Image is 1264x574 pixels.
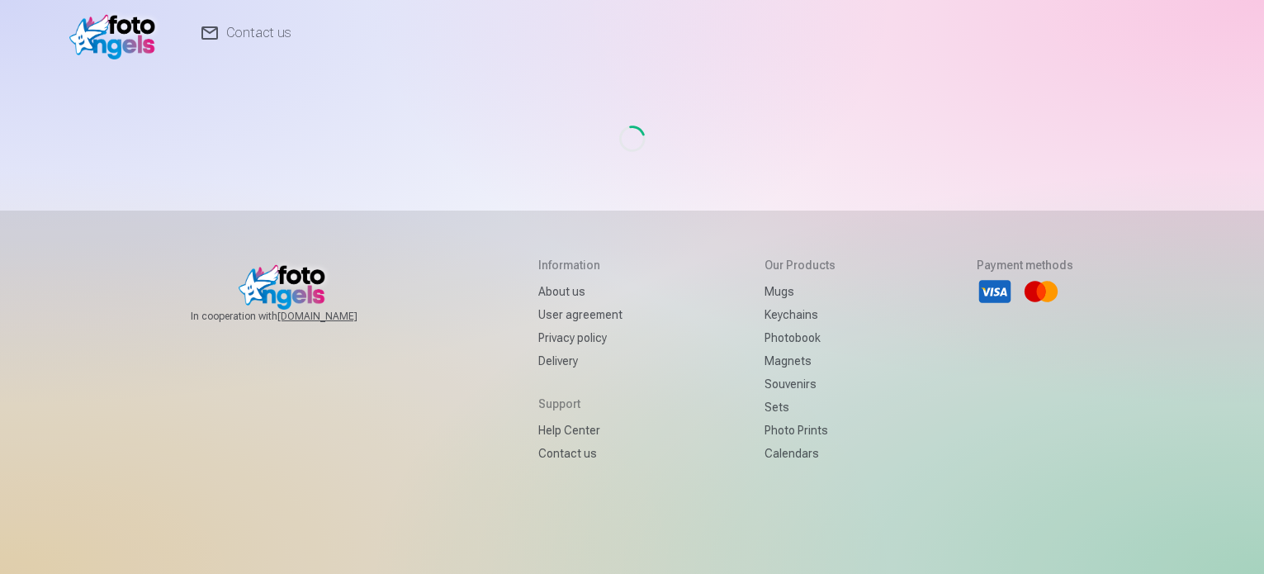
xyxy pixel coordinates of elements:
h5: Support [538,396,623,412]
a: User agreement [538,303,623,326]
a: [DOMAIN_NAME] [277,310,397,323]
a: Mugs [765,280,836,303]
a: Photobook [765,326,836,349]
h5: Our products [765,257,836,273]
a: Calendars [765,442,836,465]
li: Mastercard [1023,273,1059,310]
span: In cooperation with [191,310,397,323]
a: Magnets [765,349,836,372]
a: Keychains [765,303,836,326]
a: About us [538,280,623,303]
li: Visa [977,273,1013,310]
a: Contact us [538,442,623,465]
img: /v1 [69,7,164,59]
h5: Payment methods [977,257,1073,273]
a: Help Center [538,419,623,442]
h5: Information [538,257,623,273]
a: Photo prints [765,419,836,442]
a: Privacy policy [538,326,623,349]
a: Souvenirs [765,372,836,396]
a: Sets [765,396,836,419]
a: Delivery [538,349,623,372]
